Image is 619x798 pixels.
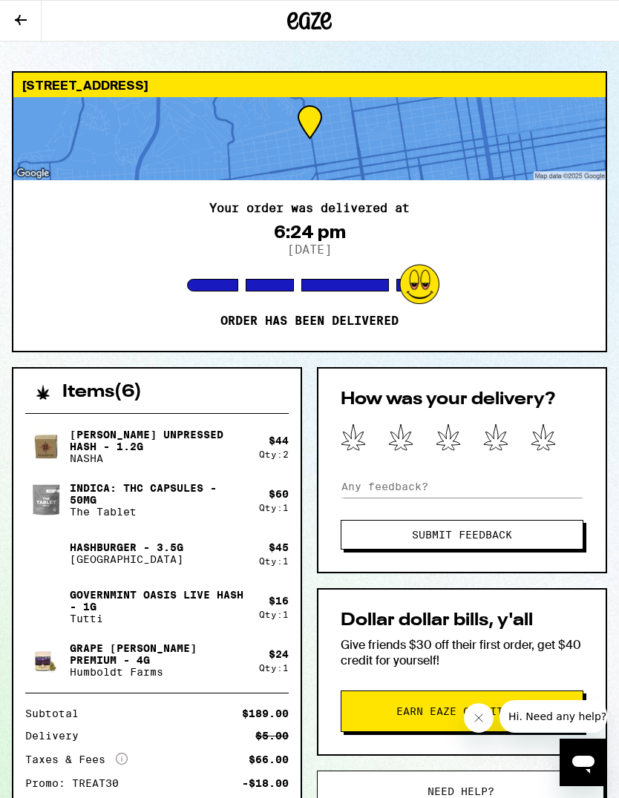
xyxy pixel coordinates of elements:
h2: Items ( 6 ) [62,383,142,401]
p: [PERSON_NAME] Unpressed Hash - 1.2g [70,429,247,452]
div: $66.00 [249,754,289,765]
div: $ 44 [269,435,289,446]
h2: How was your delivery? [341,391,583,409]
p: Governmint Oasis Live Hash - 1g [70,589,247,613]
div: Qty: 1 [259,556,289,566]
img: Donny Burger Unpressed Hash - 1.2g [25,426,67,467]
p: NASHA [70,452,247,464]
iframe: Close message [464,703,494,733]
p: Tutti [70,613,247,624]
div: 6:24 pm [274,222,346,243]
p: Humboldt Farms [70,666,247,678]
div: Promo: TREAT30 [25,778,129,788]
img: INDICA: THC Capsules - 50mg [25,479,67,521]
div: Qty: 2 [259,449,289,459]
div: $ 16 [269,595,289,607]
div: $ 24 [269,648,289,660]
div: Qty: 1 [259,663,289,673]
span: Submit Feedback [412,530,512,540]
p: [DATE] [287,243,332,257]
iframe: Message from company [500,700,607,733]
div: Delivery [25,731,89,741]
h2: Dollar dollar bills, y'all [341,612,583,630]
h2: Your order was delivered at [209,202,410,214]
div: $ 60 [269,488,289,500]
span: Need help? [428,786,494,797]
input: Any feedback? [341,475,583,498]
p: [GEOGRAPHIC_DATA] [70,553,183,565]
iframe: Button to launch messaging window [560,739,607,786]
p: Grape [PERSON_NAME] Premium - 4g [70,642,247,666]
div: $189.00 [242,708,289,719]
img: Grape Runtz Premium - 4g [25,639,67,681]
div: -$18.00 [242,778,289,788]
p: Order has been delivered [220,314,399,329]
div: [STREET_ADDRESS] [13,73,606,97]
p: INDICA: THC Capsules - 50mg [70,482,247,506]
div: $5.00 [255,731,289,741]
span: Earn Eaze Credit [396,706,503,716]
button: Earn Eaze Credit [341,690,583,732]
div: Subtotal [25,708,89,719]
img: Hashburger - 3.5g [25,532,67,574]
div: Qty: 1 [259,610,289,619]
img: Governmint Oasis Live Hash - 1g [25,586,67,627]
p: Hashburger - 3.5g [70,541,183,553]
p: Give friends $30 off their first order, get $40 credit for yourself! [341,637,583,668]
div: Taxes & Fees [25,753,128,766]
p: The Tablet [70,506,247,518]
div: Qty: 1 [259,503,289,512]
button: Submit Feedback [341,520,583,550]
div: $ 45 [269,541,289,553]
